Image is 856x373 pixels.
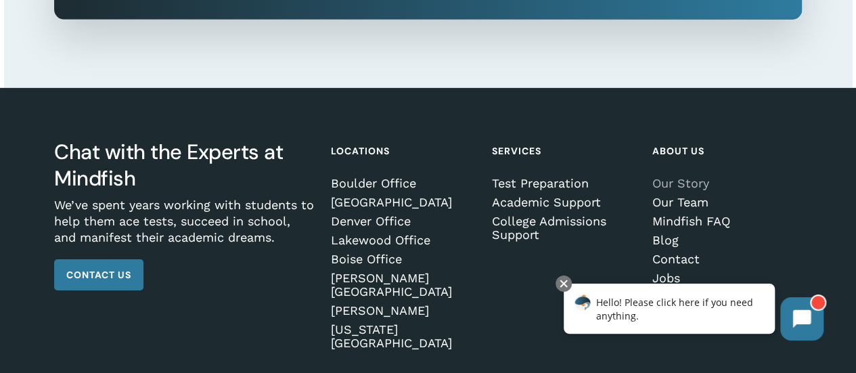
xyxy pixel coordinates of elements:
a: Jobs [652,271,798,285]
a: Blog [652,234,798,247]
a: Academic Support [491,196,637,209]
a: Boise Office [331,253,476,266]
a: [PERSON_NAME][GEOGRAPHIC_DATA] [331,271,476,299]
a: Boulder Office [331,177,476,190]
a: [GEOGRAPHIC_DATA] [331,196,476,209]
a: [US_STATE][GEOGRAPHIC_DATA] [331,323,476,350]
a: [PERSON_NAME] [331,304,476,317]
a: College Admissions Support [491,215,637,242]
a: Contact Us [54,259,143,290]
span: Contact Us [66,268,131,282]
a: Lakewood Office [331,234,476,247]
iframe: Chatbot [549,273,837,354]
a: Contact [652,253,798,266]
a: Our Story [652,177,798,190]
h4: Locations [331,139,476,163]
p: We’ve spent years working with students to help them ace tests, succeed in school, and manifest t... [54,197,316,259]
a: Mindfish FAQ [652,215,798,228]
a: Denver Office [331,215,476,228]
h4: Services [491,139,637,163]
a: Test Preparation [491,177,637,190]
h3: Chat with the Experts at Mindfish [54,139,316,192]
h4: About Us [652,139,798,163]
a: Our Team [652,196,798,209]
